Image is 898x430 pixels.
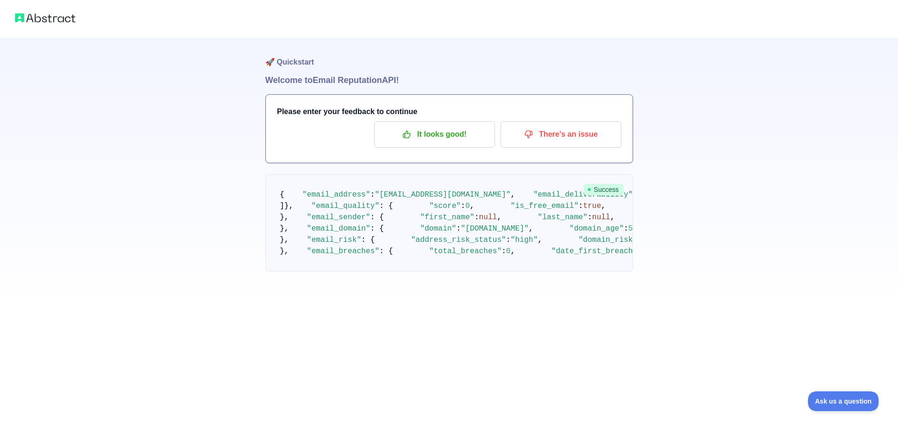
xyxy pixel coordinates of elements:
p: It looks good! [381,126,488,142]
h1: 🚀 Quickstart [265,38,633,74]
span: "is_free_email" [511,202,578,210]
h3: Please enter your feedback to continue [277,106,621,117]
button: There's an issue [501,121,621,148]
span: "[DOMAIN_NAME]" [461,224,529,233]
span: 5440 [628,224,646,233]
span: "first_name" [420,213,474,222]
span: "email_deliverability" [533,190,633,199]
span: , [470,202,475,210]
span: : [587,213,592,222]
span: : { [371,224,384,233]
span: , [610,213,615,222]
img: Abstract logo [15,11,75,25]
span: "score" [429,202,461,210]
span: "domain" [420,224,456,233]
span: "email_risk" [307,236,361,244]
span: : [371,190,375,199]
p: There's an issue [508,126,614,142]
span: "email_domain" [307,224,370,233]
span: 0 [465,202,470,210]
span: , [529,224,534,233]
span: : [624,224,628,233]
span: , [497,213,502,222]
span: : [456,224,461,233]
span: : [461,202,466,210]
span: null [479,213,497,222]
span: : [506,236,511,244]
span: true [583,202,601,210]
span: "email_breaches" [307,247,379,256]
span: Success [584,184,624,195]
span: , [511,190,515,199]
span: "high" [511,236,538,244]
span: : [474,213,479,222]
span: "[EMAIL_ADDRESS][DOMAIN_NAME]" [375,190,511,199]
span: null [592,213,610,222]
span: , [538,236,543,244]
span: : { [379,247,393,256]
span: : [578,202,583,210]
span: 0 [506,247,511,256]
h1: Welcome to Email Reputation API! [265,74,633,87]
span: , [511,247,515,256]
span: "email_address" [303,190,371,199]
button: It looks good! [374,121,495,148]
span: "last_name" [538,213,588,222]
span: "domain_risk_status" [578,236,669,244]
span: : { [371,213,384,222]
span: "domain_age" [569,224,624,233]
span: { [280,190,285,199]
span: "email_sender" [307,213,370,222]
span: "email_quality" [312,202,379,210]
span: : { [361,236,375,244]
span: "total_breaches" [429,247,502,256]
span: "date_first_breached" [552,247,647,256]
span: "address_risk_status" [411,236,506,244]
span: : [502,247,506,256]
iframe: Toggle Customer Support [808,391,879,411]
span: , [601,202,606,210]
span: : { [379,202,393,210]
